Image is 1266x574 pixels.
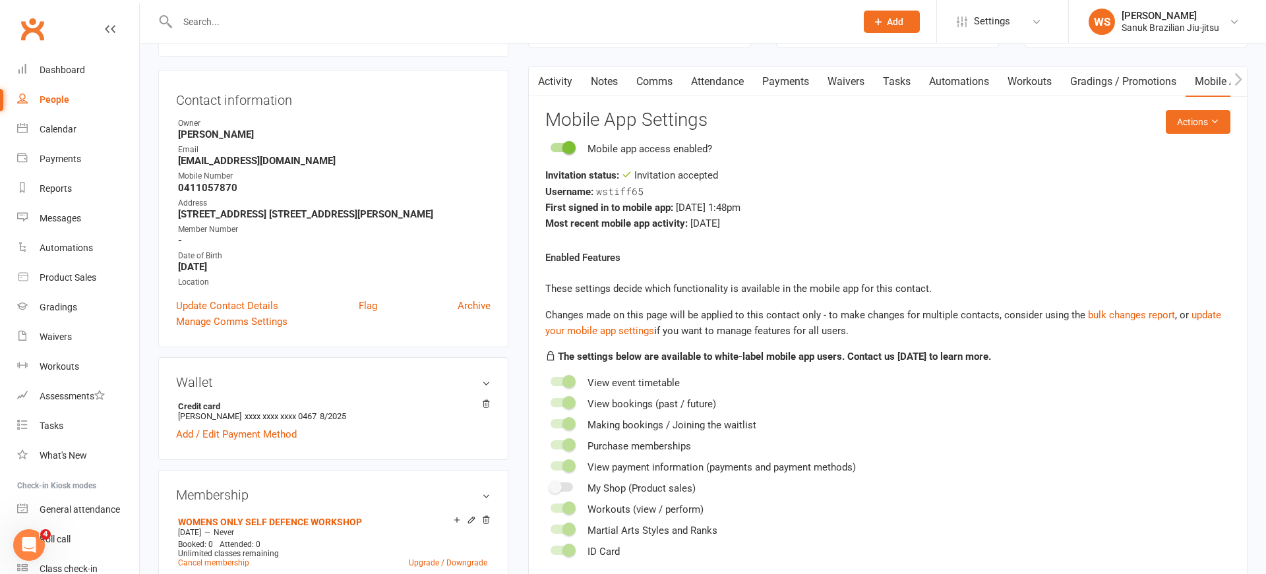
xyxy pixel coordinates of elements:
[176,88,491,107] h3: Contact information
[17,204,139,233] a: Messages
[545,186,593,198] strong: Username:
[545,250,620,266] label: Enabled Features
[17,495,139,525] a: General attendance kiosk mode
[17,411,139,441] a: Tasks
[40,243,93,253] div: Automations
[40,534,71,544] div: Roll call
[176,298,278,314] a: Update Contact Details
[40,302,77,312] div: Gradings
[588,546,620,558] span: ID Card
[176,399,491,423] li: [PERSON_NAME]
[176,488,491,502] h3: Membership
[320,411,346,421] span: 8/2025
[545,167,1230,183] div: Invitation accepted
[17,233,139,263] a: Automations
[1089,9,1115,35] div: WS
[178,517,362,527] a: WOMENS ONLY SELF DEFENCE WORKSHOP
[864,11,920,33] button: Add
[596,185,644,198] span: wstiff65
[920,67,998,97] a: Automations
[173,13,847,31] input: Search...
[998,67,1061,97] a: Workouts
[178,558,249,567] a: Cancel membership
[17,55,139,85] a: Dashboard
[178,155,491,167] strong: [EMAIL_ADDRESS][DOMAIN_NAME]
[176,426,297,442] a: Add / Edit Payment Method
[17,441,139,471] a: What's New
[17,382,139,411] a: Assessments
[176,375,491,389] h3: Wallet
[40,65,85,75] div: Dashboard
[17,352,139,382] a: Workouts
[874,67,920,97] a: Tasks
[40,450,87,461] div: What's New
[582,67,627,97] a: Notes
[545,307,1230,339] div: Changes made on this page will be applied to this contact only - to make changes for multiple con...
[178,117,491,130] div: Owner
[588,419,756,431] span: Making bookings / Joining the waitlist
[214,528,234,537] span: Never
[588,398,716,410] span: View bookings (past / future)
[1122,10,1219,22] div: [PERSON_NAME]
[359,298,377,314] a: Flag
[178,250,491,262] div: Date of Birth
[178,170,491,183] div: Mobile Number
[178,197,491,210] div: Address
[40,124,76,134] div: Calendar
[588,440,691,452] span: Purchase memberships
[178,235,491,246] strong: -
[40,420,63,431] div: Tasks
[545,281,1230,297] p: These settings decide which functionality is available in the mobile app for this contact.
[887,16,903,27] span: Add
[178,144,491,156] div: Email
[17,293,139,322] a: Gradings
[40,361,79,372] div: Workouts
[40,504,120,515] div: General attendance
[17,115,139,144] a: Calendar
[178,223,491,236] div: Member Number
[175,527,491,538] div: —
[545,200,1230,215] div: [DATE] 1:48pm
[974,7,1010,36] span: Settings
[178,276,491,289] div: Location
[627,67,682,97] a: Comms
[545,217,688,229] strong: Most recent mobile app activity:
[178,182,491,194] strong: 0411057870
[818,67,874,97] a: Waivers
[753,67,818,97] a: Payments
[178,401,484,411] strong: Credit card
[545,169,619,181] strong: Invitation status:
[40,331,72,342] div: Waivers
[1122,22,1219,34] div: Sanuk Brazilian Jiu-jitsu
[17,263,139,293] a: Product Sales
[588,503,704,515] span: Workouts (view / perform)
[40,272,96,283] div: Product Sales
[16,13,49,45] a: Clubworx
[558,351,991,362] strong: The settings below are available to white-label mobile app users. Contact us [DATE] to learn more.
[1088,309,1175,321] a: bulk changes report
[13,529,45,561] iframe: Intercom live chat
[529,67,582,97] a: Activity
[17,174,139,204] a: Reports
[17,85,139,115] a: People
[1088,309,1191,321] span: , or
[178,528,201,537] span: [DATE]
[545,309,1221,337] a: update your mobile app settings
[17,525,139,554] a: Roll call
[178,129,491,140] strong: [PERSON_NAME]
[178,540,213,549] span: Booked: 0
[40,94,69,105] div: People
[545,202,673,214] strong: First signed in to mobile app:
[1166,110,1230,134] button: Actions
[40,154,81,164] div: Payments
[17,322,139,352] a: Waivers
[682,67,753,97] a: Attendance
[1186,67,1257,97] a: Mobile App
[690,217,720,229] span: [DATE]
[588,525,717,536] span: Martial Arts Styles and Ranks
[409,558,487,567] a: Upgrade / Downgrade
[588,461,856,473] span: View payment information (payments and payment methods)
[545,110,1230,130] h3: Mobile App Settings
[40,563,98,574] div: Class check-in
[458,298,491,314] a: Archive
